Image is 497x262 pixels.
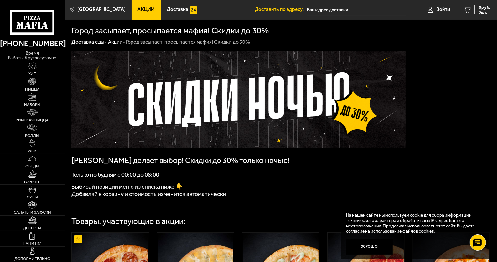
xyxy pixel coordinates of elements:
[108,39,125,45] a: Акции-
[138,7,155,12] span: Акции
[28,149,37,153] span: WOK
[23,241,42,245] span: Напитки
[71,217,186,225] div: Товары, участвующие в акции:
[24,180,40,184] span: Горячее
[25,87,39,91] span: Пицца
[28,72,36,76] span: Хит
[71,26,269,35] h1: Город засыпает, просыпается мафия! Скидки до 30%
[74,235,82,243] img: Акционный
[71,156,290,165] span: [PERSON_NAME] делает выбор! Скидки до 30% только ночью!
[71,39,107,45] a: Доставка еды-
[167,7,188,12] span: Доставка
[190,6,197,14] img: 15daf4d41897b9f0e9f617042186c801.svg
[25,134,39,138] span: Роллы
[346,239,393,255] button: Хорошо
[14,211,51,214] span: Салаты и закуски
[23,226,41,230] span: Десерты
[25,164,39,168] span: Обеды
[77,7,126,12] span: [GEOGRAPHIC_DATA]
[16,118,49,122] span: Римская пицца
[71,183,183,190] span: Выбирай позиции меню из списка ниже 👇
[436,7,450,12] span: Войти
[71,171,159,178] span: Только по будням с 00:00 до 08:00
[307,4,407,16] input: Ваш адрес доставки
[71,190,226,197] span: Добавляй в корзину и стоимость изменится автоматически
[14,257,50,261] span: Дополнительно
[479,10,490,14] span: 0 шт.
[24,103,40,107] span: Наборы
[27,195,38,199] span: Супы
[346,212,481,234] p: На нашем сайте мы используем cookie для сбора информации технического характера и обрабатываем IP...
[479,5,490,10] span: 0 руб.
[71,51,406,148] img: 1024x1024
[255,7,307,12] span: Доставить по адресу:
[126,39,250,46] div: Город засыпает, просыпается мафия! Скидки до 30%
